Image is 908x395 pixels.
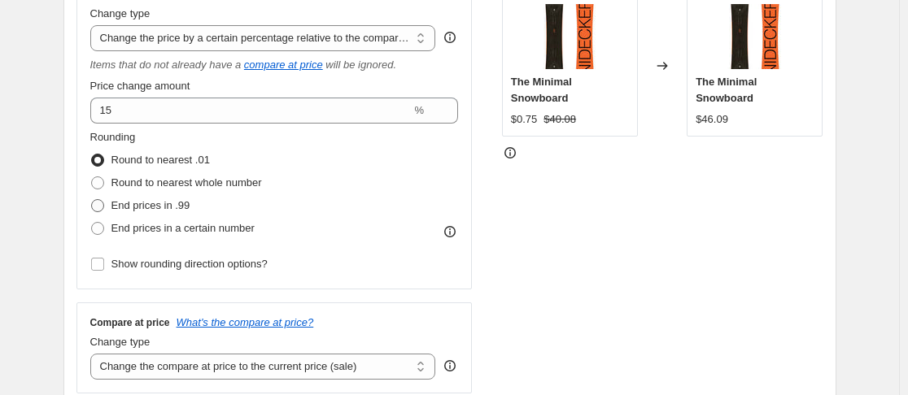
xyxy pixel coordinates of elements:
[543,111,576,128] strike: $40.08
[111,176,262,189] span: Round to nearest whole number
[511,76,572,104] span: The Minimal Snowboard
[696,76,757,104] span: The Minimal Snowboard
[442,29,458,46] div: help
[325,59,396,71] i: will be ignored.
[244,59,323,71] button: compare at price
[722,4,788,69] img: images_80x.jpg
[442,358,458,374] div: help
[511,111,538,128] div: $0.75
[111,199,190,211] span: End prices in .99
[111,222,255,234] span: End prices in a certain number
[90,316,170,329] h3: Compare at price
[111,258,268,270] span: Show rounding direction options?
[90,59,242,71] i: Items that do not already have a
[177,316,314,328] button: What's the compare at price?
[90,131,136,143] span: Rounding
[696,111,728,128] div: $46.09
[537,4,602,69] img: images_80x.jpg
[414,104,424,116] span: %
[90,336,151,348] span: Change type
[90,7,151,20] span: Change type
[90,98,412,124] input: -20
[111,154,210,166] span: Round to nearest .01
[90,80,190,92] span: Price change amount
